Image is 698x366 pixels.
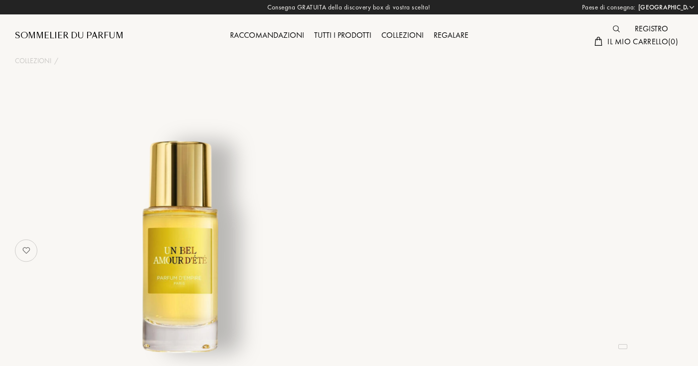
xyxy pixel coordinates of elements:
div: Registro [630,23,673,36]
img: search_icn.svg [613,25,620,32]
span: Paese di consegna: [582,2,636,12]
img: no_like_p.png [16,241,36,261]
img: cart.svg [594,37,602,46]
a: Registro [630,23,673,34]
div: / [54,56,58,66]
div: Tutti i prodotti [309,29,376,42]
span: Il mio carrello ( 0 ) [607,36,678,47]
div: Raccomandazioni [225,29,309,42]
div: Regalare [429,29,473,42]
a: Sommelier du Parfum [15,30,123,42]
div: Collezioni [376,29,429,42]
a: Tutti i prodotti [309,30,376,40]
a: Raccomandazioni [225,30,309,40]
a: Regalare [429,30,473,40]
img: undefined undefined [63,126,302,365]
a: Collezioni [15,56,51,66]
a: Collezioni [376,30,429,40]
